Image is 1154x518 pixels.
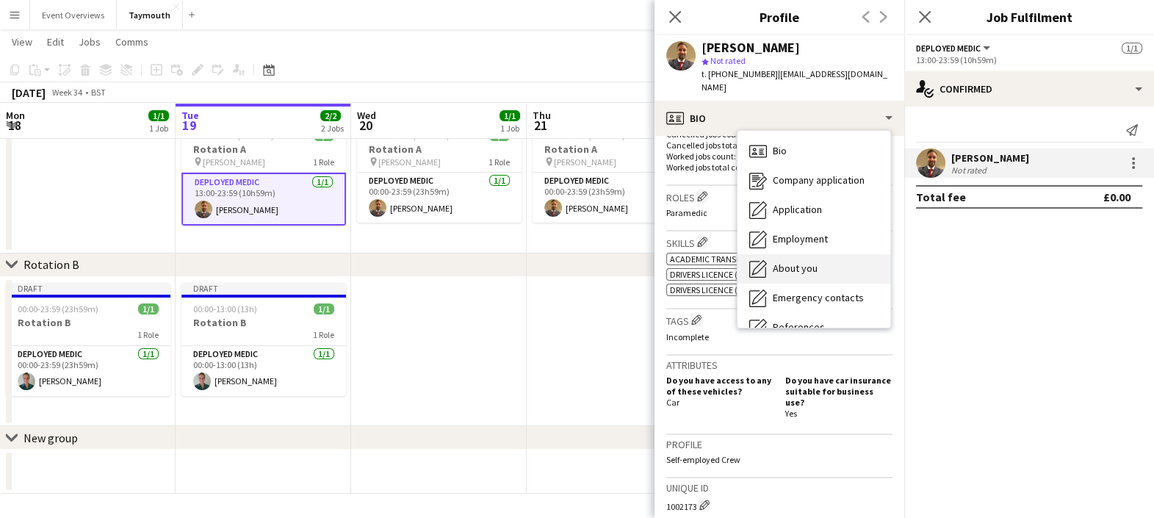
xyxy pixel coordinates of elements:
span: 19 [179,117,199,134]
div: BST [91,87,106,98]
div: About you [738,254,890,284]
span: 00:00-13:00 (13h) [193,303,257,314]
p: Worked jobs total count: 0 [666,162,892,173]
p: Self-employed Crew [666,454,892,465]
app-job-card: Draft00:00-23:59 (23h59m)1/1Rotation A [PERSON_NAME]1 RoleDeployed Medic1/100:00-23:59 (23h59m)[P... [357,109,522,223]
a: Edit [41,32,70,51]
span: Drivers Licence (Class B) [670,269,771,280]
button: Event Overviews [30,1,117,29]
p: Cancelled jobs total count: 0 [666,140,892,151]
app-job-card: Draft00:00-23:59 (23h59m)1/1Rotation B1 RoleDeployed Medic1/100:00-23:59 (23h59m)[PERSON_NAME] [6,283,170,396]
span: | [EMAIL_ADDRESS][DOMAIN_NAME] [702,68,887,93]
h3: Rotation A [533,143,697,156]
span: Employment [773,232,828,245]
span: Thu [533,109,551,122]
span: Academic Transcript [670,253,757,265]
app-card-role: Deployed Medic1/100:00-23:59 (23h59m)[PERSON_NAME] [6,346,170,396]
h3: Tags [666,312,892,328]
h3: Skills [666,234,892,250]
h3: Unique ID [666,481,892,494]
span: 1 Role [313,157,334,168]
app-card-role: Deployed Medic1/100:00-23:59 (23h59m)[PERSON_NAME] [533,173,697,223]
div: Company application [738,166,890,195]
span: Bio [773,144,787,157]
span: 1/1 [148,110,169,121]
p: Worked jobs count: 0 [666,151,892,162]
h3: Job Fulfilment [904,7,1154,26]
div: Draft [6,283,170,295]
div: [DATE] [12,85,46,100]
div: New group [24,431,78,445]
div: 13:00-23:59 (10h59m) [916,54,1142,65]
h3: Rotation A [181,143,346,156]
app-card-role: Deployed Medic1/113:00-23:59 (10h59m)[PERSON_NAME] [181,173,346,226]
span: 1/1 [314,303,334,314]
app-card-role: Deployed Medic1/100:00-23:59 (23h59m)[PERSON_NAME] [357,173,522,223]
span: Paramedic [666,207,707,218]
div: 1 Job [500,123,519,134]
span: About you [773,262,818,275]
span: [PERSON_NAME] [203,157,265,168]
span: Not rated [710,55,746,66]
button: Deployed Medic [916,43,992,54]
span: Drivers Licence (Class BE) [670,284,775,295]
app-job-card: Draft00:00-23:59 (23h59m)1/1Rotation A [PERSON_NAME]1 RoleDeployed Medic1/100:00-23:59 (23h59m)[P... [533,109,697,223]
span: Deployed Medic [916,43,981,54]
div: Rotation B [24,257,79,272]
app-job-card: Draft00:00-13:00 (13h)1/1Rotation B1 RoleDeployed Medic1/100:00-13:00 (13h)[PERSON_NAME] [181,283,346,396]
span: Emergency contacts [773,291,864,304]
div: 1 Job [149,123,168,134]
span: 21 [530,117,551,134]
span: Yes [785,408,797,419]
app-job-card: Draft13:00-23:59 (10h59m)1/1Rotation A [PERSON_NAME]1 RoleDeployed Medic1/113:00-23:59 (10h59m)[P... [181,109,346,226]
span: 1/1 [500,110,520,121]
span: t. [PHONE_NUMBER] [702,68,778,79]
span: 00:00-23:59 (23h59m) [18,303,98,314]
button: Taymouth [117,1,183,29]
div: Draft [181,283,346,295]
h5: Do you have car insurance suitable for business use? [785,375,892,408]
h3: Attributes [666,359,892,372]
div: References [738,313,890,342]
div: Application [738,195,890,225]
h3: Profile [654,7,904,26]
div: 1002173 [666,497,892,512]
span: Edit [47,35,64,48]
span: Week 34 [48,87,85,98]
span: 2/2 [320,110,341,121]
h3: Roles [666,189,892,204]
span: 1/1 [1122,43,1142,54]
span: 20 [355,117,376,134]
span: Jobs [79,35,101,48]
div: Bio [654,101,904,136]
a: Jobs [73,32,107,51]
div: Confirmed [904,71,1154,107]
a: Comms [109,32,154,51]
h3: Rotation A [357,143,522,156]
span: Tue [181,109,199,122]
app-card-role: Deployed Medic1/100:00-13:00 (13h)[PERSON_NAME] [181,346,346,396]
span: 1 Role [137,329,159,340]
span: References [773,320,825,334]
div: £0.00 [1103,190,1130,204]
h3: Profile [666,438,892,451]
div: Employment [738,225,890,254]
span: 1 Role [488,157,510,168]
span: Comms [115,35,148,48]
h5: Do you have access to any of these vehicles? [666,375,773,397]
span: Application [773,203,822,216]
h3: Rotation B [181,316,346,329]
span: View [12,35,32,48]
span: [PERSON_NAME] [554,157,616,168]
div: Emergency contacts [738,284,890,313]
span: 1 Role [313,329,334,340]
div: 2 Jobs [321,123,344,134]
span: Mon [6,109,25,122]
span: [PERSON_NAME] [378,157,441,168]
div: [PERSON_NAME] [702,41,800,54]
